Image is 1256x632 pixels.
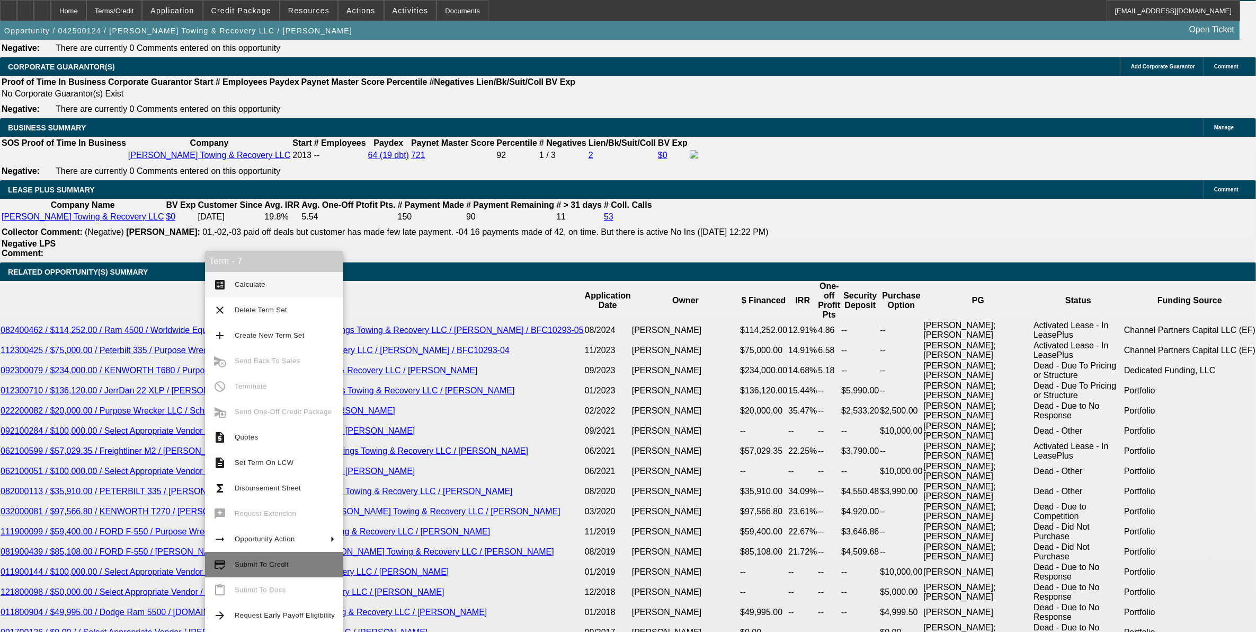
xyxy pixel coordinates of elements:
[373,138,403,147] b: Paydex
[108,77,192,86] b: Corporate Guarantor
[584,320,631,340] td: 08/2024
[631,542,740,562] td: [PERSON_NAME]
[56,166,280,175] span: There are currently 0 Comments entered on this opportunity
[841,441,879,461] td: $3,790.00
[879,582,923,602] td: $5,000.00
[539,151,586,160] div: 1 / 3
[817,361,841,381] td: 5.18
[166,212,175,221] a: $0
[1214,64,1239,69] span: Comment
[1033,602,1124,622] td: Dead - Due to No Response
[1124,522,1256,542] td: Portfolio
[2,43,40,52] b: Negative:
[1124,481,1256,502] td: Portfolio
[235,611,335,619] span: Request Early Payoff Eligibility
[301,200,395,209] b: Avg. One-Off Ptofit Pts.
[879,421,923,441] td: $10,000.00
[1033,320,1124,340] td: Activated Lease - In LeasePlus
[923,562,1034,582] td: [PERSON_NAME]
[923,461,1034,481] td: [PERSON_NAME]; [PERSON_NAME]
[690,150,698,159] img: facebook-icon.png
[1033,281,1124,320] th: Status
[546,77,575,86] b: BV Exp
[2,239,56,258] b: Negative LPS Comment:
[817,522,841,542] td: --
[1124,441,1256,461] td: Portfolio
[198,200,263,209] b: Customer Since
[879,461,923,481] td: $10,000.00
[213,329,226,342] mat-icon: add
[387,77,427,86] b: Percentile
[85,227,124,236] span: (Negative)
[841,562,879,582] td: --
[879,361,923,381] td: --
[817,421,841,441] td: --
[346,6,376,15] span: Actions
[923,502,1034,522] td: [PERSON_NAME]; [PERSON_NAME]
[879,441,923,461] td: --
[923,441,1034,461] td: [PERSON_NAME]; [PERSON_NAME]
[466,212,555,222] td: 90
[1,138,20,148] th: SOS
[923,421,1034,441] td: [PERSON_NAME]; [PERSON_NAME]
[339,1,384,21] button: Actions
[1124,401,1256,421] td: Portfolio
[879,401,923,421] td: $2,500.00
[740,481,788,502] td: $35,910.00
[841,281,879,320] th: Security Deposit
[1124,361,1256,381] td: Dedicated Funding, LLC
[368,151,409,160] a: 64 (19 dbt)
[740,602,788,622] td: $49,995.00
[539,138,586,147] b: # Negatives
[8,268,148,276] span: RELATED OPPORTUNITY(S) SUMMARY
[1,366,478,375] a: 092300079 / $234,000.00 / KENWORTH T680 / Purpose Wrecker LLC / Schillings Towing & Recovery LLC ...
[923,381,1034,401] td: [PERSON_NAME]; [PERSON_NAME]
[213,558,226,571] mat-icon: credit_score
[8,63,115,71] span: CORPORATE GUARANTOR(S)
[631,361,740,381] td: [PERSON_NAME]
[556,200,602,209] b: # > 31 days
[1124,461,1256,481] td: Portfolio
[740,421,788,441] td: --
[1,587,444,596] a: 121800098 / $50,000.00 / Select Appropriate Vendor / [PERSON_NAME] Towing & Recovery LLC / [PERSO...
[817,562,841,582] td: --
[631,582,740,602] td: [PERSON_NAME]
[397,212,465,222] td: 150
[556,212,602,222] td: 11
[235,459,293,467] span: Set Term On LCW
[923,320,1034,340] td: [PERSON_NAME]; [PERSON_NAME]
[788,421,817,441] td: --
[213,431,226,444] mat-icon: request_quote
[202,227,768,236] span: 01,-02,-03 paid off deals but customer has made few late payment. -04 16 payments made of 42, on ...
[1124,320,1256,340] td: Channel Partners Capital LLC (EF)
[1033,522,1124,542] td: Dead - Did Not Purchase
[740,562,788,582] td: --
[292,138,311,147] b: Start
[631,401,740,421] td: [PERSON_NAME]
[235,331,305,339] span: Create New Term Set
[923,481,1034,502] td: [PERSON_NAME]; [PERSON_NAME]
[841,361,879,381] td: --
[817,401,841,421] td: --
[658,138,688,147] b: BV Exp
[1,467,415,476] a: 062100051 / $100,000.00 / Select Appropriate Vendor / Schillings Towing & Recovery LLC / [PERSON_...
[788,320,817,340] td: 12.91%
[205,251,343,272] div: Term - 7
[923,401,1034,421] td: [PERSON_NAME]; [PERSON_NAME]
[235,306,287,314] span: Delete Term Set
[584,481,631,502] td: 08/2020
[56,104,280,113] span: There are currently 0 Comments entered on this opportunity
[740,361,788,381] td: $234,000.00
[841,582,879,602] td: --
[841,320,879,340] td: --
[213,304,226,317] mat-icon: clear
[280,1,337,21] button: Resources
[584,461,631,481] td: 06/2021
[1033,542,1124,562] td: Dead - Did Not Purchase
[740,381,788,401] td: $136,120.00
[21,138,127,148] th: Proof of Time In Business
[1033,401,1124,421] td: Dead - Due to No Response
[126,227,200,236] b: [PERSON_NAME]:
[817,582,841,602] td: --
[631,381,740,401] td: [PERSON_NAME]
